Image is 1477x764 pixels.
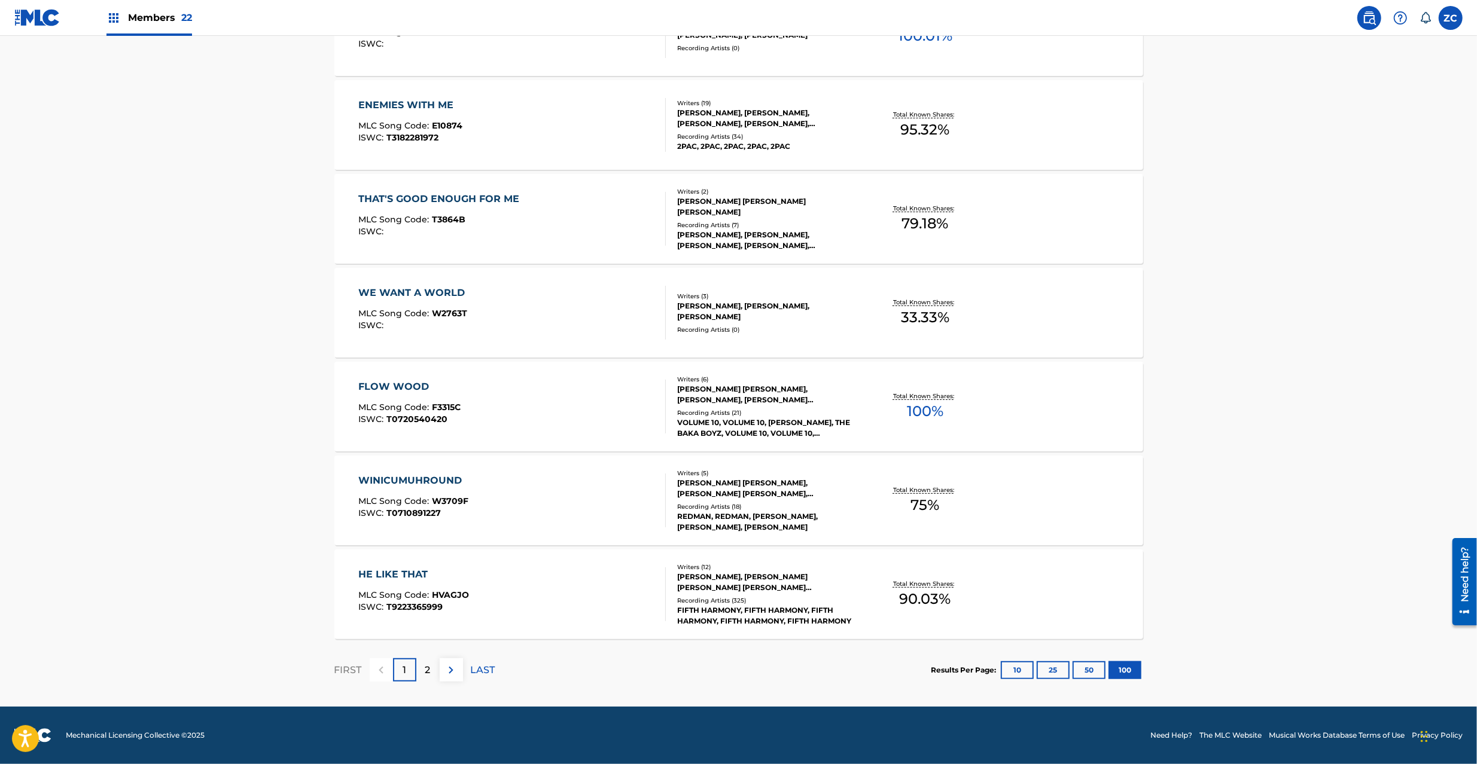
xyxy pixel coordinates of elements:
div: Writers ( 19 ) [677,99,858,108]
div: REDMAN, REDMAN, [PERSON_NAME], [PERSON_NAME], [PERSON_NAME] [677,511,858,533]
span: ISWC : [358,132,386,143]
span: Members [128,11,192,25]
p: 1 [403,663,406,677]
span: MLC Song Code : [358,589,432,600]
button: 100 [1108,661,1141,679]
p: Total Known Shares: [893,392,957,401]
button: 50 [1073,661,1106,679]
span: 90.03 % [899,588,951,610]
p: Total Known Shares: [893,485,957,494]
span: 100 % [907,401,943,422]
div: Writers ( 5 ) [677,469,858,478]
div: [PERSON_NAME] [PERSON_NAME], [PERSON_NAME] [PERSON_NAME], [PERSON_NAME], [PERSON_NAME] [677,478,858,499]
a: HE LIKE THATMLC Song Code:HVAGJOISWC:T9223365999Writers (12)[PERSON_NAME], [PERSON_NAME] [PERSON_... [334,549,1143,639]
p: 2 [425,663,431,677]
div: Recording Artists ( 0 ) [677,325,858,334]
div: [PERSON_NAME], [PERSON_NAME] [PERSON_NAME] [PERSON_NAME] [PERSON_NAME], [PERSON_NAME], [PERSON_NA... [677,572,858,593]
span: ISWC : [358,320,386,331]
span: ISWC : [358,508,386,518]
iframe: Resource Center [1443,534,1477,630]
div: Recording Artists ( 7 ) [677,221,858,230]
div: 2PAC, 2PAC, 2PAC, 2PAC, 2PAC [677,141,858,152]
p: FIRST [334,663,362,677]
div: Recording Artists ( 18 ) [677,502,858,511]
p: Total Known Shares: [893,298,957,307]
div: Drag [1421,719,1428,754]
img: logo [14,728,51,742]
div: Recording Artists ( 21 ) [677,408,858,417]
span: 79.18 % [902,213,948,234]
div: VOLUME 10, VOLUME 10, [PERSON_NAME], THE BAKA BOYZ, VOLUME 10, VOLUME 10,[PERSON_NAME], VOLUME 10 [677,417,858,439]
span: F3315C [432,402,461,412]
div: ENEMIES WITH ME [358,98,462,112]
img: MLC Logo [14,9,60,26]
p: Total Known Shares: [893,204,957,213]
span: T0720540420 [386,414,447,424]
span: MLC Song Code : [358,120,432,131]
p: Results Per Page: [931,665,1000,676]
div: FIFTH HARMONY, FIFTH HARMONY, FIFTH HARMONY, FIFTH HARMONY, FIFTH HARMONY [677,605,858,627]
img: right [444,663,458,677]
div: Help [1388,6,1412,30]
a: Public Search [1357,6,1381,30]
span: 33.33 % [901,307,949,328]
div: WINICUMUHROUND [358,473,468,488]
span: E10874 [432,120,462,131]
span: ISWC : [358,601,386,612]
span: T9223365999 [386,601,443,612]
span: W2763T [432,308,467,319]
span: 22 [181,12,192,23]
a: THAT'S GOOD ENOUGH FOR MEMLC Song Code:T3864BISWC:Writers (2)[PERSON_NAME] [PERSON_NAME] [PERSON_... [334,174,1143,264]
p: Total Known Shares: [893,110,957,119]
p: LAST [471,663,495,677]
div: Recording Artists ( 34 ) [677,132,858,141]
span: MLC Song Code : [358,402,432,412]
div: Recording Artists ( 0 ) [677,44,858,53]
span: MLC Song Code : [358,214,432,225]
a: Privacy Policy [1412,730,1463,741]
div: [PERSON_NAME] [PERSON_NAME], [PERSON_NAME], [PERSON_NAME] [PERSON_NAME] [PERSON_NAME], [PERSON_NA... [677,384,858,405]
button: 25 [1037,661,1070,679]
span: ISWC : [358,226,386,237]
span: MLC Song Code : [358,496,432,506]
span: ISWC : [358,38,386,49]
iframe: Chat Widget [1417,707,1477,764]
span: W3709F [432,496,468,506]
a: FLOW WOODMLC Song Code:F3315CISWC:T0720540420Writers (6)[PERSON_NAME] [PERSON_NAME], [PERSON_NAME... [334,362,1143,451]
a: The MLC Website [1199,730,1262,741]
a: Musical Works Database Terms of Use [1269,730,1405,741]
span: HVAGJO [432,589,469,600]
div: WE WANT A WORLD [358,286,471,300]
span: Mechanical Licensing Collective © 2025 [66,730,205,741]
div: [PERSON_NAME], [PERSON_NAME], [PERSON_NAME], [PERSON_NAME], [PERSON_NAME] [677,230,858,251]
div: Writers ( 6 ) [677,375,858,384]
div: Writers ( 3 ) [677,292,858,301]
div: [PERSON_NAME], [PERSON_NAME], [PERSON_NAME], [PERSON_NAME], [PERSON_NAME], [PERSON_NAME], [PERSON... [677,108,858,129]
img: Top Rightsholders [106,11,121,25]
img: search [1362,11,1376,25]
span: 95.32 % [900,119,949,140]
a: ENEMIES WITH MEMLC Song Code:E10874ISWC:T3182281972Writers (19)[PERSON_NAME], [PERSON_NAME], [PER... [334,80,1143,170]
span: T3864B [432,214,465,225]
div: [PERSON_NAME], [PERSON_NAME], [PERSON_NAME] [677,301,858,322]
a: Need Help? [1150,730,1192,741]
p: Total Known Shares: [893,579,957,588]
span: MLC Song Code : [358,308,432,319]
div: HE LIKE THAT [358,567,469,582]
div: Recording Artists ( 325 ) [677,596,858,605]
a: WE WANT A WORLDMLC Song Code:W2763TISWC:Writers (3)[PERSON_NAME], [PERSON_NAME], [PERSON_NAME]Rec... [334,268,1143,357]
div: THAT'S GOOD ENOUGH FOR ME [358,192,525,206]
div: FLOW WOOD [358,380,461,394]
span: T0710891227 [386,508,441,518]
button: 10 [1001,661,1034,679]
a: WINICUMUHROUNDMLC Song Code:W3709FISWC:T0710891227Writers (5)[PERSON_NAME] [PERSON_NAME], [PERSON... [334,456,1143,545]
div: Notifications [1420,12,1432,24]
img: help [1393,11,1408,25]
div: Writers ( 12 ) [677,563,858,572]
div: User Menu [1439,6,1463,30]
div: Writers ( 2 ) [677,187,858,196]
div: [PERSON_NAME] [PERSON_NAME] [PERSON_NAME] [677,196,858,218]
